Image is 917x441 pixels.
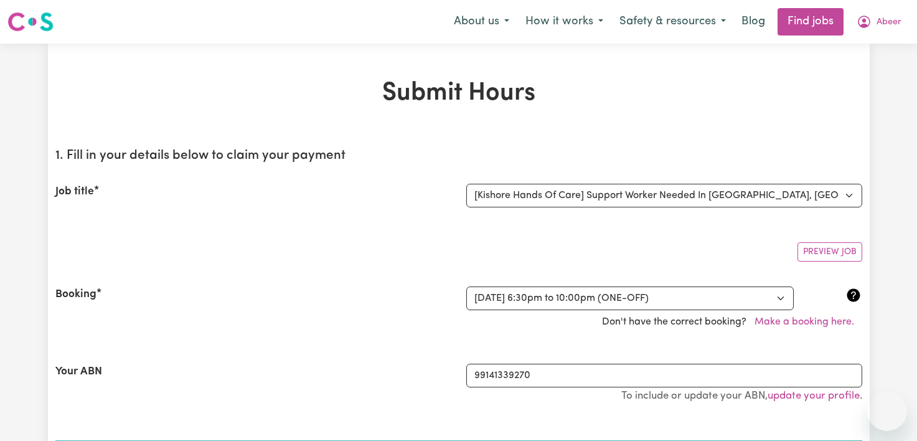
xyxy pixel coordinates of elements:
[849,9,910,35] button: My Account
[746,310,862,334] button: Make a booking here.
[621,391,862,401] small: To include or update your ABN, .
[734,8,773,36] a: Blog
[446,9,517,35] button: About us
[877,16,901,29] span: Abeer
[778,8,844,36] a: Find jobs
[55,364,102,380] label: Your ABN
[797,242,862,262] button: Preview Job
[768,391,860,401] a: update your profile
[55,148,862,164] h2: 1. Fill in your details below to claim your payment
[7,7,54,36] a: Careseekers logo
[867,391,907,431] iframe: Button to launch messaging window, conversation in progress
[611,9,734,35] button: Safety & resources
[517,9,611,35] button: How it works
[55,184,94,200] label: Job title
[55,78,862,108] h1: Submit Hours
[602,317,862,327] span: Don't have the correct booking?
[55,287,96,303] label: Booking
[7,11,54,33] img: Careseekers logo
